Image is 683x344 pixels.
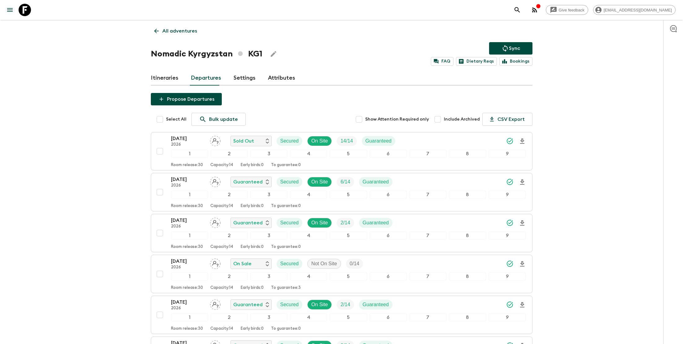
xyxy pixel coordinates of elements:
a: Dietary Reqs [456,57,497,66]
p: Guaranteed [233,219,263,227]
p: Secured [280,260,299,267]
div: 4 [290,272,327,280]
div: 9 [488,191,526,199]
div: 8 [449,191,486,199]
button: [DATE]2026Assign pack leaderGuaranteedSecuredOn SiteTrip FillGuaranteed123456789Room release:30Ca... [151,214,532,252]
div: 2 [211,150,248,158]
div: Trip Fill [337,300,354,310]
p: 2026 [171,306,205,311]
div: 3 [250,272,287,280]
svg: Synced Successfully [506,301,514,308]
button: menu [4,4,16,16]
div: 9 [488,232,526,240]
div: Secured [277,136,303,146]
p: Bulk update [209,116,238,123]
div: Secured [277,177,303,187]
a: Settings [234,71,256,86]
p: 2026 [171,265,205,270]
p: Early birds: 0 [241,326,264,331]
p: Capacity: 14 [210,326,233,331]
button: Propose Departures [151,93,222,105]
div: 8 [449,272,486,280]
span: Include Archived [444,116,480,122]
p: Early birds: 0 [241,204,264,209]
div: 5 [330,191,367,199]
p: Capacity: 14 [210,285,233,290]
p: Capacity: 14 [210,245,233,249]
div: 9 [488,150,526,158]
div: 4 [290,150,327,158]
p: [DATE] [171,217,205,224]
span: Assign pack leader [210,260,221,265]
div: 6 [370,232,407,240]
p: Secured [280,301,299,308]
a: Give feedback [546,5,588,15]
svg: Synced Successfully [506,219,514,227]
span: Assign pack leader [210,138,221,143]
div: 5 [330,272,367,280]
div: 7 [409,232,446,240]
span: Give feedback [555,8,588,12]
p: 2026 [171,183,205,188]
p: [DATE] [171,176,205,183]
p: Guaranteed [363,219,389,227]
p: Not On Site [311,260,337,267]
p: 6 / 14 [340,178,350,186]
div: 1 [171,191,208,199]
div: 4 [290,313,327,321]
button: search adventures [511,4,523,16]
svg: Download Onboarding [519,219,526,227]
svg: Synced Successfully [506,260,514,267]
div: 6 [370,150,407,158]
div: Secured [277,218,303,228]
p: 14 / 14 [340,137,353,145]
svg: Synced Successfully [506,178,514,186]
div: 2 [211,232,248,240]
p: Sold Out [233,137,254,145]
button: [DATE]2026Assign pack leaderGuaranteedSecuredOn SiteTrip FillGuaranteed123456789Room release:30Ca... [151,173,532,211]
p: 2026 [171,142,205,147]
button: [DATE]2026Assign pack leaderOn SaleSecuredNot On SiteTrip Fill123456789Room release:30Capacity:14... [151,255,532,293]
div: On Site [307,300,332,310]
p: Secured [280,137,299,145]
p: Guaranteed [233,301,263,308]
div: 5 [330,313,367,321]
div: On Site [307,136,332,146]
p: Secured [280,178,299,186]
div: 5 [330,232,367,240]
p: Capacity: 14 [210,163,233,168]
span: [EMAIL_ADDRESS][DOMAIN_NAME] [600,8,675,12]
div: 7 [409,313,446,321]
span: Show Attention Required only [365,116,429,122]
div: Trip Fill [337,136,357,146]
div: 2 [211,313,248,321]
div: On Site [307,177,332,187]
span: Assign pack leader [210,179,221,183]
p: [DATE] [171,258,205,265]
div: Trip Fill [346,259,363,269]
div: 6 [370,272,407,280]
div: 1 [171,150,208,158]
div: 3 [250,313,287,321]
p: All adventures [162,27,197,35]
p: To guarantee: 0 [271,326,301,331]
p: To guarantee: 0 [271,204,301,209]
svg: Download Onboarding [519,301,526,309]
p: Guaranteed [366,137,392,145]
p: On Site [311,301,328,308]
div: [EMAIL_ADDRESS][DOMAIN_NAME] [593,5,676,15]
div: 1 [171,272,208,280]
p: Secured [280,219,299,227]
svg: Download Onboarding [519,260,526,268]
p: Room release: 30 [171,245,203,249]
p: On Site [311,178,328,186]
p: 0 / 14 [350,260,359,267]
div: 4 [290,232,327,240]
div: 3 [250,232,287,240]
span: Assign pack leader [210,301,221,306]
a: All adventures [151,25,200,37]
p: To guarantee: 0 [271,163,301,168]
p: Guaranteed [363,178,389,186]
svg: Download Onboarding [519,179,526,186]
div: 7 [409,191,446,199]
